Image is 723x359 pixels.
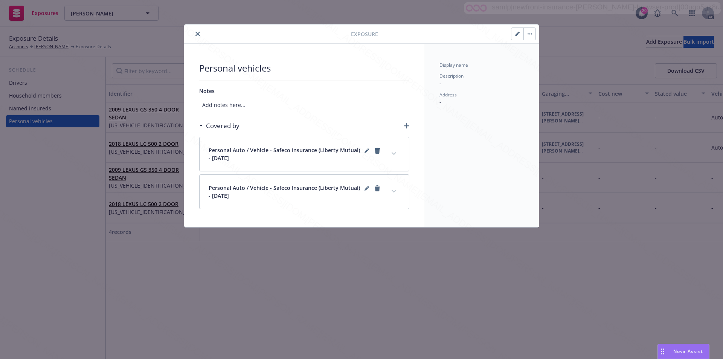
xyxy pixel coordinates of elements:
[362,146,371,155] a: editPencil
[373,146,382,155] a: remove
[206,121,239,131] h3: Covered by
[388,148,400,160] button: expand content
[439,98,441,105] span: -
[362,146,371,162] span: editPencil
[193,29,202,38] button: close
[373,184,382,200] span: remove
[362,184,371,193] a: editPencil
[199,62,409,75] span: Personal vehicles
[209,184,362,200] span: Personal Auto / Vehicle - Safeco Insurance (Liberty Mutual) - [DATE]
[673,348,703,354] span: Nova Assist
[439,79,441,87] span: -
[200,175,409,209] div: Personal Auto / Vehicle - Safeco Insurance (Liberty Mutual) - [DATE]editPencilremoveexpand content
[351,30,378,38] span: Exposure
[439,62,468,68] span: Display name
[199,98,409,112] span: Add notes here...
[657,344,709,359] button: Nova Assist
[199,121,239,131] div: Covered by
[362,184,371,200] span: editPencil
[199,87,215,95] span: Notes
[373,184,382,193] a: remove
[373,146,382,162] span: remove
[658,344,667,359] div: Drag to move
[200,137,409,171] div: Personal Auto / Vehicle - Safeco Insurance (Liberty Mutual) - [DATE]editPencilremoveexpand content
[388,185,400,197] button: expand content
[439,92,457,98] span: Address
[439,73,464,79] span: Description
[209,146,362,162] span: Personal Auto / Vehicle - Safeco Insurance (Liberty Mutual) - [DATE]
